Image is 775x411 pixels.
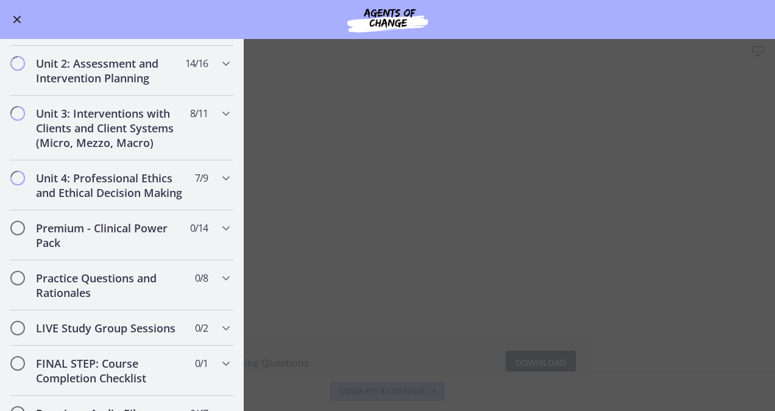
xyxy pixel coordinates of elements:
[190,221,208,235] span: 0 / 14
[185,56,208,71] span: 14 / 16
[36,321,185,335] h2: LIVE Study Group Sessions
[195,356,208,371] span: 0 / 1
[195,321,208,335] span: 0 / 2
[10,12,24,27] button: Enable menu
[36,171,185,200] h2: Unit 4: Professional Ethics and Ethical Decision Making
[36,356,185,385] h2: FINAL STEP: Course Completion Checklist
[195,271,208,285] span: 0 / 8
[36,106,185,150] h2: Unit 3: Interventions with Clients and Client Systems (Micro, Mezzo, Macro)
[36,56,185,85] h2: Unit 2: Assessment and Intervention Planning
[36,221,185,250] h2: Premium - Clinical Power Pack
[36,271,185,300] h2: Practice Questions and Rationales
[314,5,461,34] img: Agents of Change Social Work Test Prep
[190,106,208,121] span: 8 / 11
[195,171,208,185] span: 7 / 9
